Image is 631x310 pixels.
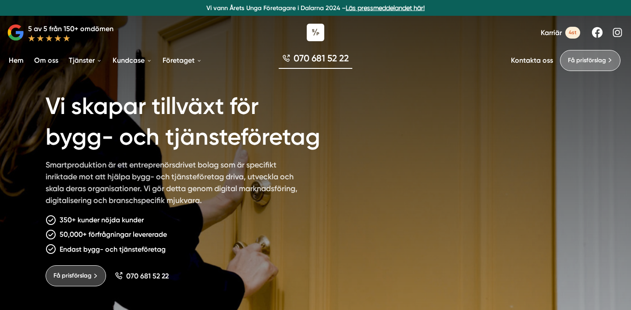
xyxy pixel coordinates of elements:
a: 070 681 52 22 [279,52,352,69]
p: Endast bygg- och tjänsteföretag [60,244,166,255]
p: 350+ kunder nöjda kunder [60,214,144,225]
a: Hem [7,49,25,71]
a: Karriär 4st [541,27,580,39]
a: Om oss [32,49,60,71]
span: Få prisförslag [568,56,606,65]
span: 070 681 52 22 [126,272,169,280]
a: Läs pressmeddelandet här! [346,4,425,11]
span: Få prisförslag [53,271,92,281]
a: Tjänster [67,49,104,71]
p: Vi vann Årets Unga Företagare i Dalarna 2024 – [4,4,627,12]
a: 070 681 52 22 [115,272,169,280]
span: Karriär [541,29,562,37]
a: Få prisförslag [46,265,106,286]
a: Företaget [161,49,204,71]
h1: Vi skapar tillväxt för bygg- och tjänsteföretag [46,81,352,159]
p: Smartproduktion är ett entreprenörsdrivet bolag som är specifikt inriktade mot att hjälpa bygg- o... [46,159,298,210]
a: Få prisförslag [560,50,620,71]
span: 070 681 52 22 [294,52,349,64]
a: Kundcase [111,49,154,71]
a: Kontakta oss [511,56,553,64]
span: 4st [565,27,580,39]
p: 50,000+ förfrågningar levererade [60,229,167,240]
p: 5 av 5 från 150+ omdömen [28,23,113,34]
